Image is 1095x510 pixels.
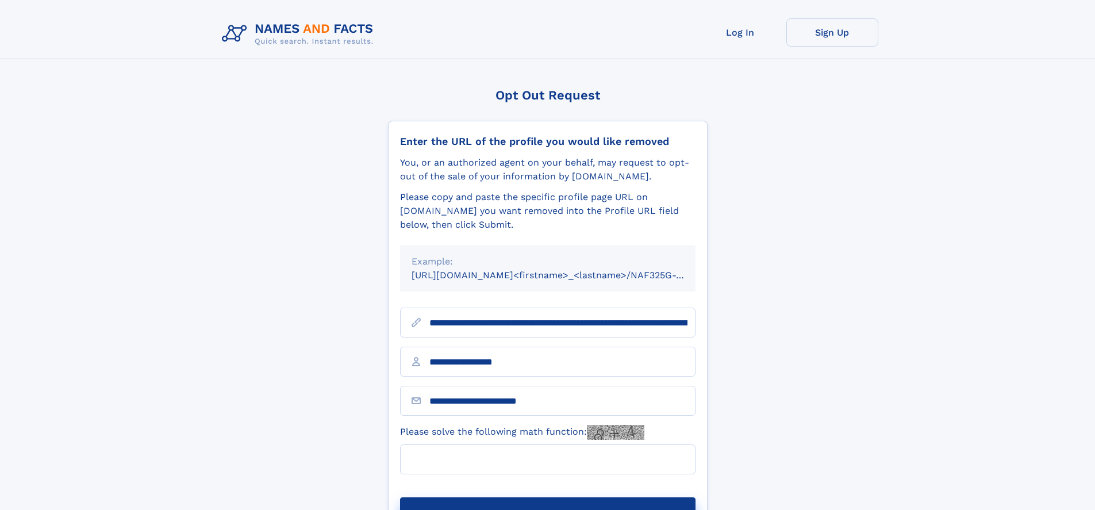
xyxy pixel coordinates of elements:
div: You, or an authorized agent on your behalf, may request to opt-out of the sale of your informatio... [400,156,696,183]
div: Opt Out Request [388,88,708,102]
div: Enter the URL of the profile you would like removed [400,135,696,148]
img: Logo Names and Facts [217,18,383,49]
a: Sign Up [786,18,878,47]
div: Example: [412,255,684,269]
div: Please copy and paste the specific profile page URL on [DOMAIN_NAME] you want removed into the Pr... [400,190,696,232]
label: Please solve the following math function: [400,425,644,440]
a: Log In [694,18,786,47]
small: [URL][DOMAIN_NAME]<firstname>_<lastname>/NAF325G-xxxxxxxx [412,270,717,281]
